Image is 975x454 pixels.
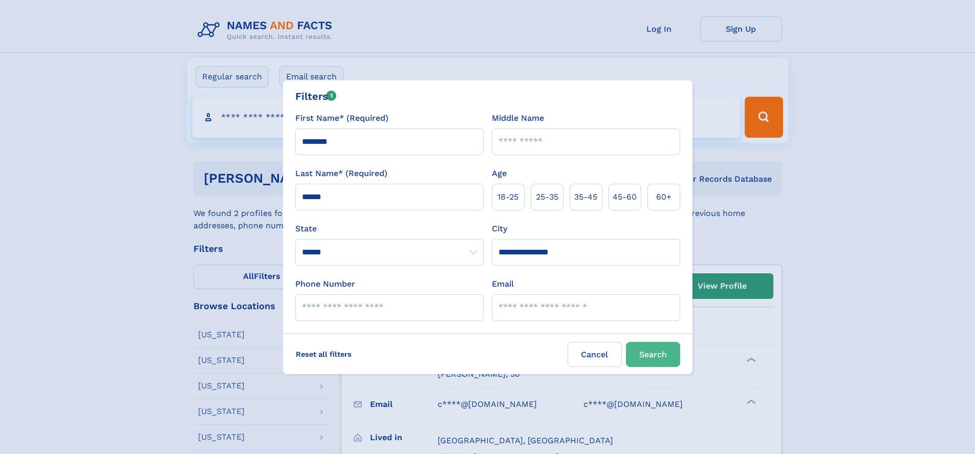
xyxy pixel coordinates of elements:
[574,191,597,203] span: 35‑45
[656,191,671,203] span: 60+
[568,342,622,367] label: Cancel
[492,167,507,180] label: Age
[497,191,518,203] span: 18‑25
[295,167,387,180] label: Last Name* (Required)
[289,342,358,366] label: Reset all filters
[295,278,355,290] label: Phone Number
[613,191,637,203] span: 45‑60
[492,223,507,235] label: City
[295,112,388,124] label: First Name* (Required)
[492,112,544,124] label: Middle Name
[295,223,484,235] label: State
[626,342,680,367] button: Search
[492,278,514,290] label: Email
[295,89,337,104] div: Filters
[536,191,558,203] span: 25‑35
